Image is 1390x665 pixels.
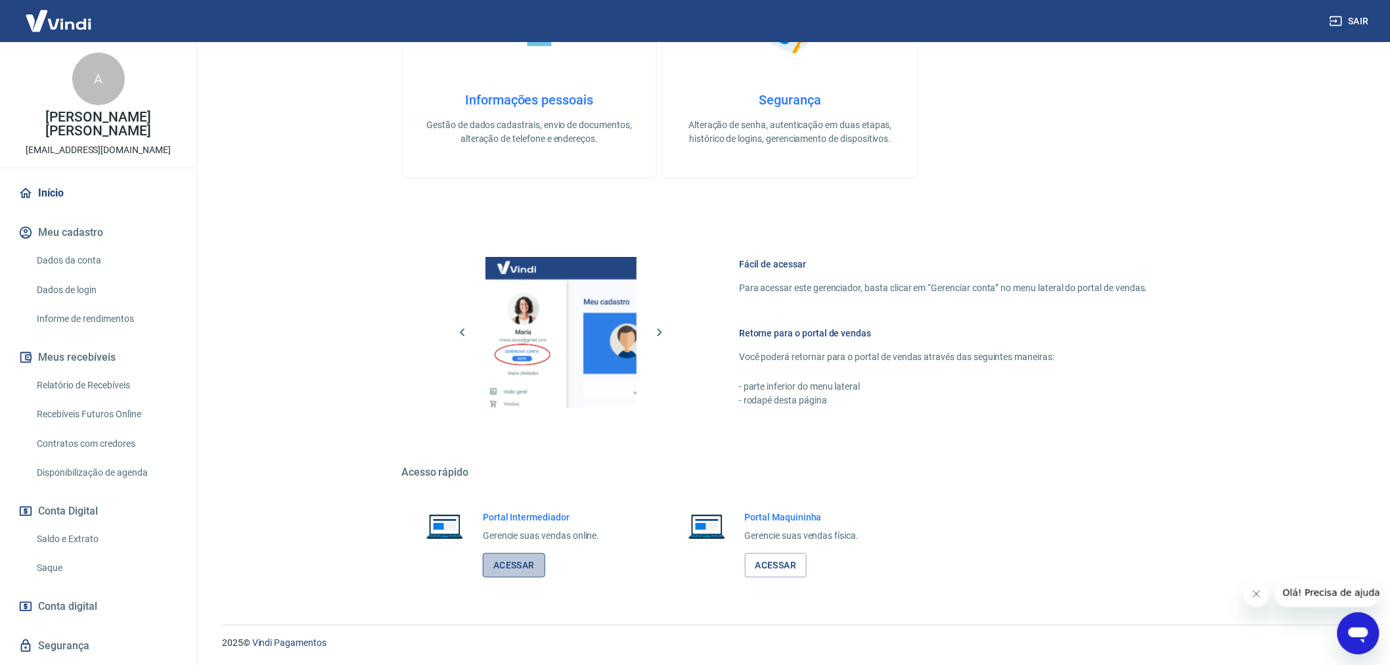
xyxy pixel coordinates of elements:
[32,306,181,332] a: Informe de rendimentos
[16,592,181,621] a: Conta digital
[72,53,125,105] div: A
[745,553,807,578] a: Acessar
[38,597,97,616] span: Conta digital
[1337,612,1379,654] iframe: Botão para abrir a janela de mensagens
[252,637,326,648] a: Vindi Pagamentos
[8,9,110,20] span: Olá! Precisa de ajuda?
[739,350,1148,364] p: Você poderá retornar para o portal de vendas através das seguintes maneiras:
[26,143,171,157] p: [EMAIL_ADDRESS][DOMAIN_NAME]
[32,247,181,274] a: Dados da conta
[739,394,1148,407] p: - rodapé desta página
[485,257,637,408] img: Imagem da dashboard mostrando o botão de gerenciar conta na sidebar no lado esquerdo
[16,218,181,247] button: Meu cadastro
[423,92,635,108] h4: Informações pessoais
[483,529,600,543] p: Gerencie suas vendas online.
[483,553,545,578] a: Acessar
[1327,9,1374,34] button: Sair
[32,555,181,582] a: Saque
[739,327,1148,340] h6: Retorne para o portal de vendas
[32,277,181,304] a: Dados de login
[16,1,101,41] img: Vindi
[32,401,181,428] a: Recebíveis Futuros Online
[739,258,1148,271] h6: Fácil de acessar
[32,526,181,553] a: Saldo e Extrato
[401,466,1179,479] h5: Acesso rápido
[739,380,1148,394] p: - parte inferior do menu lateral
[11,110,186,138] p: [PERSON_NAME] [PERSON_NAME]
[483,511,600,524] h6: Portal Intermediador
[423,118,635,146] p: Gestão de dados cadastrais, envio de documentos, alteração de telefone e endereços.
[16,631,181,660] a: Segurança
[417,511,472,542] img: Imagem de um notebook aberto
[16,497,181,526] button: Conta Digital
[1275,578,1379,607] iframe: Mensagem da empresa
[745,511,859,524] h6: Portal Maquininha
[16,179,181,208] a: Início
[1244,581,1270,607] iframe: Fechar mensagem
[32,372,181,399] a: Relatório de Recebíveis
[32,459,181,486] a: Disponibilização de agenda
[222,636,1358,650] p: 2025 ©
[739,281,1148,295] p: Para acessar este gerenciador, basta clicar em “Gerenciar conta” no menu lateral do portal de ven...
[745,529,859,543] p: Gerencie suas vendas física.
[684,92,896,108] h4: Segurança
[16,343,181,372] button: Meus recebíveis
[684,118,896,146] p: Alteração de senha, autenticação em duas etapas, histórico de logins, gerenciamento de dispositivos.
[679,511,734,542] img: Imagem de um notebook aberto
[32,430,181,457] a: Contratos com credores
